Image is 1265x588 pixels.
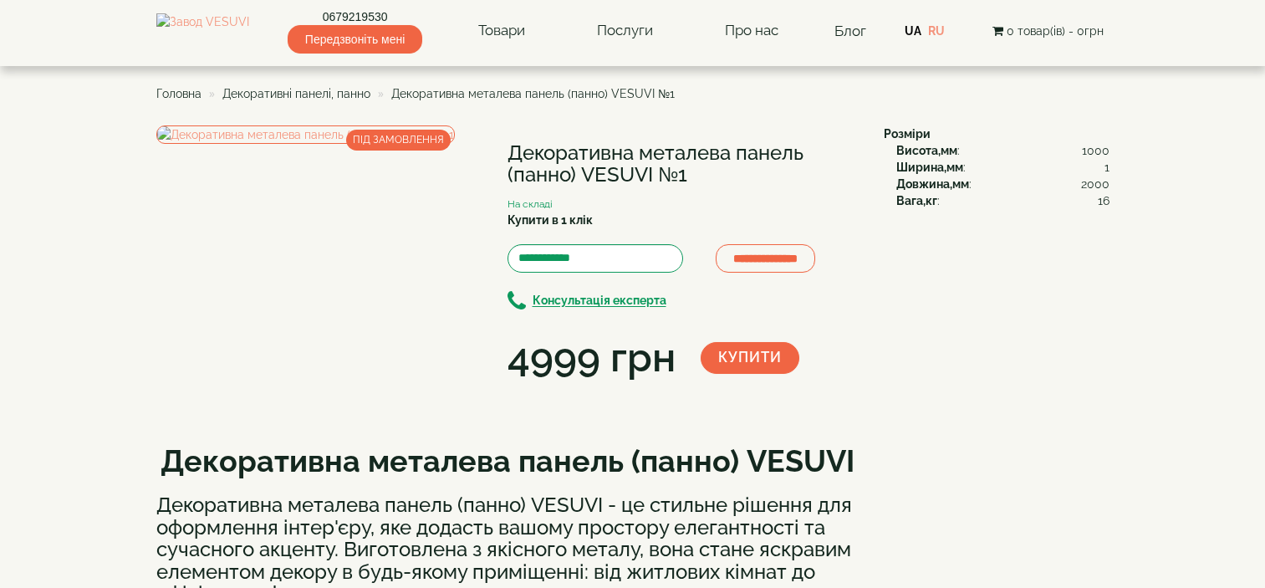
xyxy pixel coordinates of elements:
[928,24,945,38] a: RU
[896,177,969,191] b: Довжина,мм
[508,330,676,386] div: 4999 грн
[508,212,593,228] label: Купити в 1 клік
[580,12,670,50] a: Послуги
[701,342,799,374] button: Купити
[1104,159,1109,176] span: 1
[1098,192,1109,209] span: 16
[896,159,1109,176] div: :
[288,25,422,54] span: Передзвоніть мені
[884,127,931,141] b: Розміри
[896,144,957,157] b: Висота,мм
[896,194,937,207] b: Вага,кг
[346,130,451,151] span: ПІД ЗАМОВЛЕННЯ
[508,198,553,210] small: На складі
[905,24,921,38] a: UA
[391,87,675,100] span: Декоративна металева панель (панно) VESUVI №1
[896,161,963,174] b: Ширина,мм
[1007,24,1104,38] span: 0 товар(ів) - 0грн
[161,443,854,478] b: Декоративна металева панель (панно) VESUVI
[1082,142,1109,159] span: 1000
[462,12,542,50] a: Товари
[896,142,1109,159] div: :
[156,13,249,49] img: Завод VESUVI
[508,142,859,187] h1: Декоративна металева панель (панно) VESUVI №1
[834,23,866,39] a: Блог
[222,87,370,100] a: Декоративні панелі, панно
[896,176,1109,192] div: :
[1081,176,1109,192] span: 2000
[156,125,455,144] img: Декоративна металева панель (панно) VESUVI №1
[708,12,795,50] a: Про нас
[987,22,1109,40] button: 0 товар(ів) - 0грн
[156,87,201,100] a: Головна
[288,8,422,25] a: 0679219530
[533,294,666,308] b: Консультація експерта
[896,192,1109,209] div: :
